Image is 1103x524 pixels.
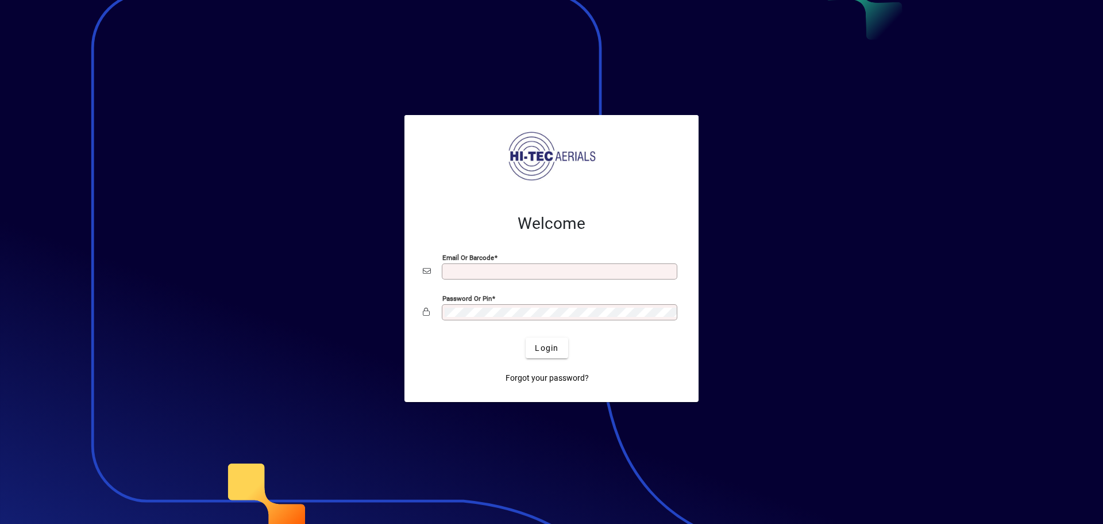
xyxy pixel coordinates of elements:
span: Login [535,342,558,354]
a: Forgot your password? [501,368,593,388]
h2: Welcome [423,214,680,234]
button: Login [526,338,568,358]
span: Forgot your password? [506,372,589,384]
mat-label: Email or Barcode [442,254,494,262]
mat-label: Password or Pin [442,294,492,303]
